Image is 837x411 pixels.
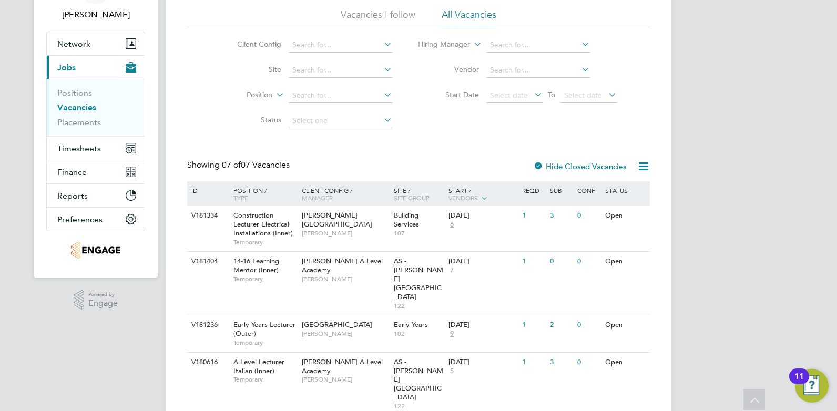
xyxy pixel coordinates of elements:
[88,299,118,308] span: Engage
[394,229,444,238] span: 107
[57,63,76,73] span: Jobs
[222,160,241,170] span: 07 of
[71,242,120,259] img: jjfox-logo-retina.png
[233,193,248,202] span: Type
[603,252,648,271] div: Open
[57,102,96,112] a: Vacancies
[394,193,430,202] span: Site Group
[545,88,558,101] span: To
[233,338,297,347] span: Temporary
[519,315,547,335] div: 1
[233,357,284,375] span: A Level Lecturer Italian (Inner)
[187,160,292,171] div: Showing
[394,302,444,310] span: 122
[289,63,392,78] input: Search for...
[394,256,443,301] span: AS - [PERSON_NAME][GEOGRAPHIC_DATA]
[189,206,226,225] div: V181334
[519,206,547,225] div: 1
[448,367,455,376] span: 5
[448,321,517,330] div: [DATE]
[189,315,226,335] div: V181236
[57,117,101,127] a: Placements
[289,114,392,128] input: Select one
[74,290,118,310] a: Powered byEngage
[57,167,87,177] span: Finance
[490,90,528,100] span: Select date
[547,252,575,271] div: 0
[448,266,455,275] span: 7
[547,353,575,372] div: 3
[47,184,145,207] button: Reports
[47,208,145,231] button: Preferences
[57,39,90,49] span: Network
[394,211,419,229] span: Building Services
[233,256,279,274] span: 14-16 Learning Mentor (Inner)
[302,357,383,375] span: [PERSON_NAME] A Level Academy
[47,137,145,160] button: Timesheets
[448,257,517,266] div: [DATE]
[410,39,470,50] label: Hiring Manager
[448,211,517,220] div: [DATE]
[519,181,547,199] div: Reqd
[394,357,443,402] span: AS - [PERSON_NAME][GEOGRAPHIC_DATA]
[46,8,145,21] span: Dan Clarke
[302,275,389,283] span: [PERSON_NAME]
[603,206,648,225] div: Open
[575,353,602,372] div: 0
[795,369,829,403] button: Open Resource Center, 11 new notifications
[448,220,455,229] span: 6
[302,375,389,384] span: [PERSON_NAME]
[302,256,383,274] span: [PERSON_NAME] A Level Academy
[394,330,444,338] span: 102
[233,375,297,384] span: Temporary
[603,353,648,372] div: Open
[486,38,590,53] input: Search for...
[189,353,226,372] div: V180616
[221,39,281,49] label: Client Config
[302,320,372,329] span: [GEOGRAPHIC_DATA]
[519,353,547,372] div: 1
[448,330,455,338] span: 9
[57,214,103,224] span: Preferences
[302,330,389,338] span: [PERSON_NAME]
[47,79,145,136] div: Jobs
[57,143,101,153] span: Timesheets
[794,376,804,390] div: 11
[519,252,547,271] div: 1
[302,193,333,202] span: Manager
[547,206,575,225] div: 3
[575,315,602,335] div: 0
[233,238,297,246] span: Temporary
[222,160,290,170] span: 07 Vacancies
[448,193,478,202] span: Vendors
[289,88,392,103] input: Search for...
[57,191,88,201] span: Reports
[391,181,446,207] div: Site /
[47,56,145,79] button: Jobs
[603,181,648,199] div: Status
[47,160,145,183] button: Finance
[289,38,392,53] input: Search for...
[88,290,118,299] span: Powered by
[226,181,299,207] div: Position /
[446,181,519,208] div: Start /
[299,181,391,207] div: Client Config /
[564,90,602,100] span: Select date
[302,211,372,229] span: [PERSON_NAME][GEOGRAPHIC_DATA]
[233,211,293,238] span: Construction Lecturer Electrical Installations (Inner)
[418,90,479,99] label: Start Date
[486,63,590,78] input: Search for...
[533,161,627,171] label: Hide Closed Vacancies
[547,181,575,199] div: Sub
[394,320,428,329] span: Early Years
[341,8,415,27] li: Vacancies I follow
[189,181,226,199] div: ID
[575,252,602,271] div: 0
[302,229,389,238] span: [PERSON_NAME]
[221,115,281,125] label: Status
[212,90,272,100] label: Position
[394,402,444,410] span: 122
[442,8,496,27] li: All Vacancies
[575,181,602,199] div: Conf
[547,315,575,335] div: 2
